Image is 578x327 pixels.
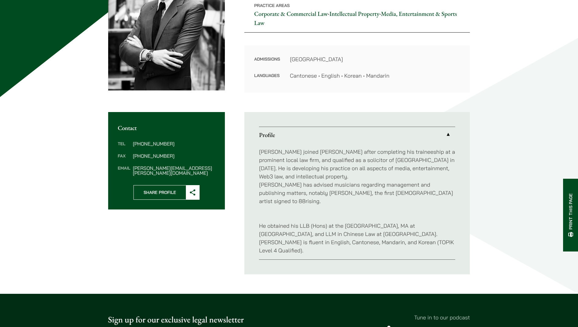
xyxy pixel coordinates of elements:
[329,10,379,18] a: Intellectual Property
[134,185,186,199] span: Share Profile
[290,72,460,80] dd: Cantonese • English • Korean • Mandarin
[254,10,328,18] a: Corporate & Commercial Law
[133,153,215,158] dd: [PHONE_NUMBER]
[259,213,455,255] p: He obtained his LLB (Hons) at the [GEOGRAPHIC_DATA], MA at [GEOGRAPHIC_DATA], and LLM in Chinese ...
[118,141,130,153] dt: Tel
[254,3,290,8] span: Practice Areas
[294,313,470,322] p: Tune in to our podcast
[290,55,460,63] dd: [GEOGRAPHIC_DATA]
[133,141,215,146] dd: [PHONE_NUMBER]
[254,72,280,80] dt: Languages
[259,148,455,205] p: [PERSON_NAME] joined [PERSON_NAME] after completing his traineeship at a prominent local law firm...
[259,127,455,143] a: Profile
[133,166,215,175] dd: [PERSON_NAME][EMAIL_ADDRESS][PERSON_NAME][DOMAIN_NAME]
[133,185,200,200] button: Share Profile
[118,153,130,166] dt: Fax
[118,124,215,132] h2: Contact
[254,10,457,27] a: Media, Entertainment & Sports Law
[108,313,284,326] p: Sign up for our exclusive legal newsletter
[254,55,280,72] dt: Admissions
[118,166,130,175] dt: Email
[259,143,455,259] div: Profile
